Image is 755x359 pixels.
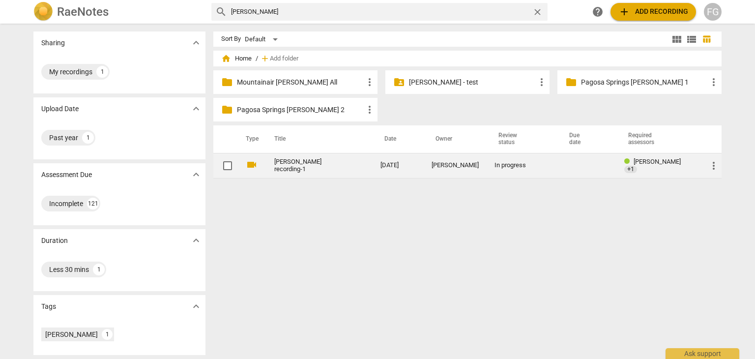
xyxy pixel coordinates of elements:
[238,125,262,153] th: Type
[592,6,604,18] span: help
[190,37,202,49] span: expand_more
[57,5,109,19] h2: RaeNotes
[702,34,711,44] span: table_chart
[246,159,258,171] span: videocam
[634,158,681,165] span: [PERSON_NAME]
[237,105,364,115] p: Pagosa Springs TOSI 2
[49,133,78,143] div: Past year
[102,329,113,340] div: 1
[565,76,577,88] span: folder
[96,66,108,78] div: 1
[189,167,203,182] button: Show more
[618,6,630,18] span: add
[274,158,345,173] a: [PERSON_NAME] recording-1
[708,76,720,88] span: more_vert
[245,31,281,47] div: Default
[221,104,233,116] span: folder
[41,301,56,312] p: Tags
[270,55,298,62] span: Add folder
[618,6,688,18] span: Add recording
[41,38,65,48] p: Sharing
[704,3,722,21] button: FG
[260,54,270,63] span: add
[231,4,528,20] input: Search
[686,33,697,45] span: view_list
[589,3,607,21] a: Help
[41,236,68,246] p: Duration
[624,166,637,173] span: +1
[93,264,105,275] div: 1
[610,3,696,21] button: Upload
[624,158,634,165] span: Review status: completed
[221,54,252,63] span: Home
[82,132,94,144] div: 1
[215,6,227,18] span: search
[190,169,202,180] span: expand_more
[494,162,550,169] div: In progress
[671,33,683,45] span: view_module
[41,170,92,180] p: Assessment Due
[487,125,557,153] th: Review status
[190,300,202,312] span: expand_more
[581,77,708,88] p: Pagosa Springs TOSI 1
[409,77,536,88] p: Nikki - test
[669,32,684,47] button: Tile view
[49,199,83,209] div: Incomplete
[190,235,202,246] span: expand_more
[33,2,203,22] a: LogoRaeNotes
[41,104,79,114] p: Upload Date
[616,125,700,153] th: Required assessors
[684,32,699,47] button: List view
[49,67,92,77] div: My recordings
[190,103,202,115] span: expand_more
[221,76,233,88] span: folder
[666,348,739,359] div: Ask support
[221,54,231,63] span: home
[708,160,720,172] span: more_vert
[189,101,203,116] button: Show more
[189,35,203,50] button: Show more
[189,233,203,248] button: Show more
[262,125,373,153] th: Title
[189,299,203,314] button: Show more
[364,76,376,88] span: more_vert
[373,153,424,178] td: [DATE]
[221,35,241,43] div: Sort By
[49,265,89,274] div: Less 30 mins
[424,125,487,153] th: Owner
[557,125,616,153] th: Due date
[373,125,424,153] th: Date
[45,329,98,339] div: [PERSON_NAME]
[87,198,99,209] div: 121
[364,104,376,116] span: more_vert
[256,55,258,62] span: /
[536,76,548,88] span: more_vert
[432,162,479,169] div: [PERSON_NAME]
[393,76,405,88] span: folder_shared
[33,2,53,22] img: Logo
[699,32,714,47] button: Table view
[237,77,364,88] p: Mountainair TOSI All
[532,7,543,17] span: close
